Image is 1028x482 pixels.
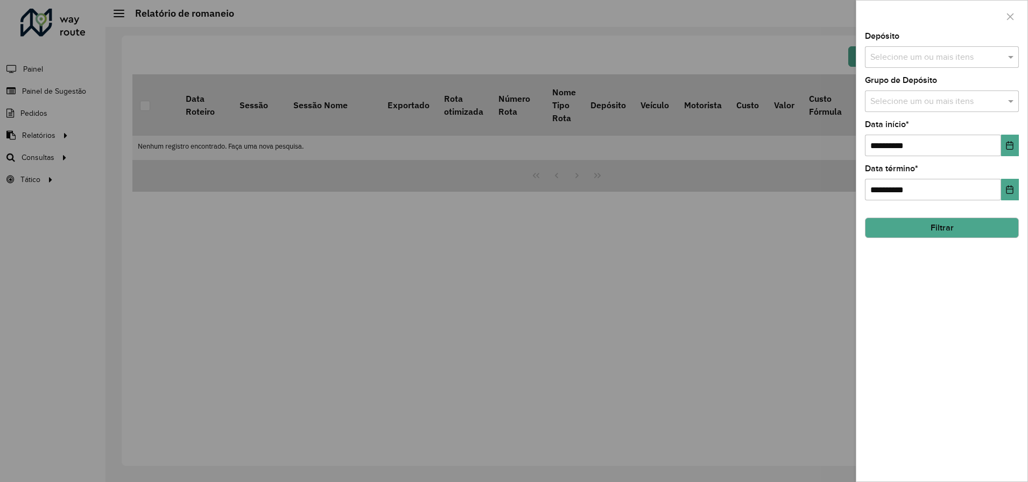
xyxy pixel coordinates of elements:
label: Data início [865,118,909,131]
label: Data término [865,162,918,175]
button: Choose Date [1001,179,1019,200]
button: Filtrar [865,218,1019,238]
button: Choose Date [1001,135,1019,156]
label: Grupo de Depósito [865,74,937,87]
label: Depósito [865,30,899,43]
